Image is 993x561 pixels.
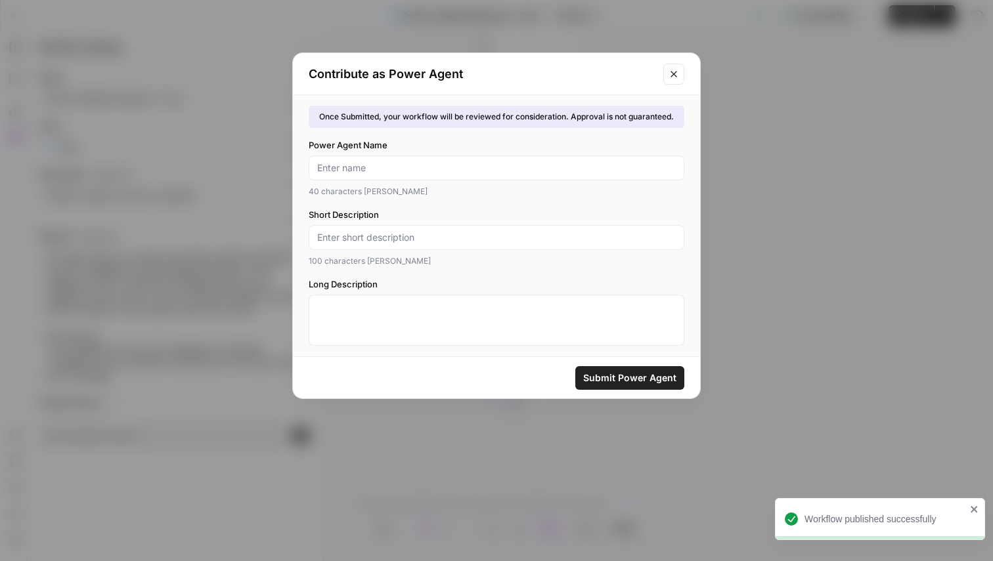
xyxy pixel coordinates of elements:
[309,278,684,291] label: Long Description
[575,366,684,390] button: Submit Power Agent
[309,208,684,221] label: Short Description
[317,161,676,175] input: Enter name
[319,111,674,123] div: Once Submitted, your workflow will be reviewed for consideration. Approval is not guaranteed.
[583,371,676,384] span: Submit Power Agent
[309,255,684,267] div: 100 characters [PERSON_NAME]
[309,138,684,152] label: Power Agent Name
[663,64,684,85] button: Close modal
[805,512,966,526] div: Workflow published successfully
[309,65,655,83] h2: Contribute as Power Agent
[317,231,676,244] input: Enter short description
[309,186,684,197] div: 40 characters [PERSON_NAME]
[970,504,979,514] button: close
